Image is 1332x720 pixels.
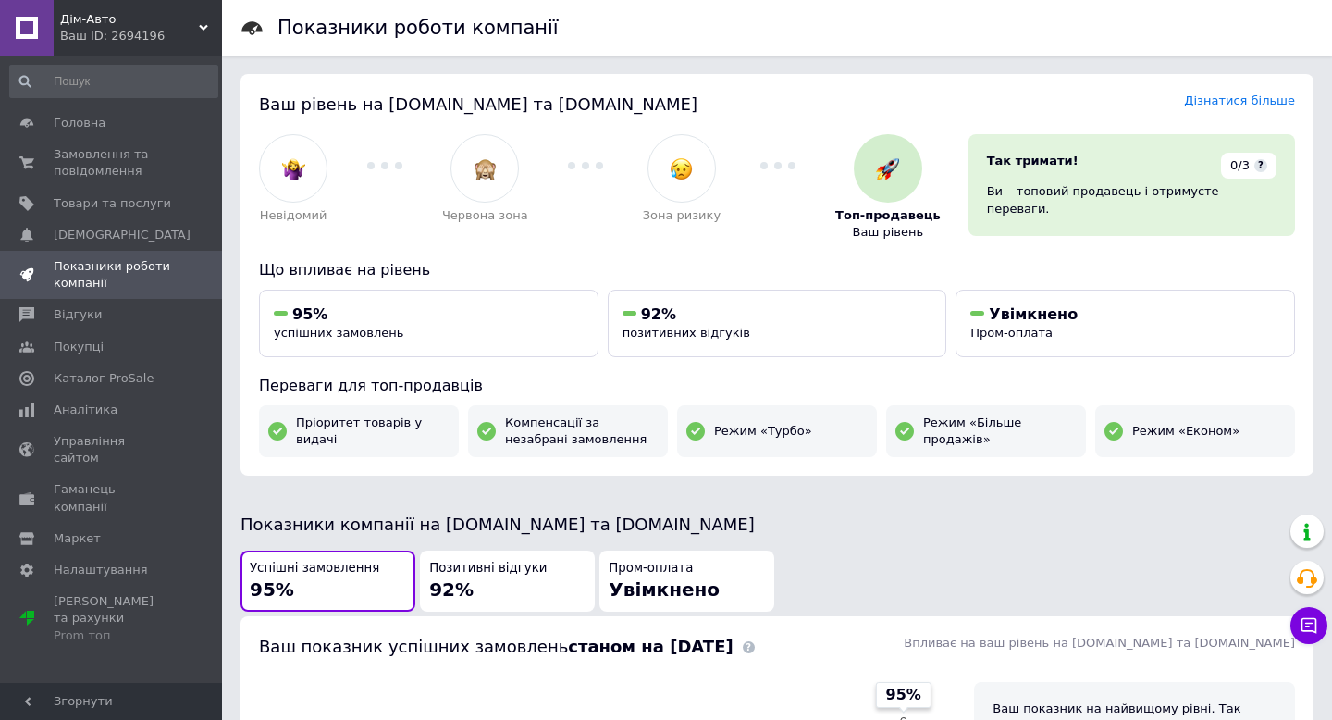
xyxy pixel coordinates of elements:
[568,637,733,656] b: станом на [DATE]
[60,11,199,28] span: Дім-Авто
[292,305,327,323] span: 95%
[54,227,191,243] span: [DEMOGRAPHIC_DATA]
[1290,607,1327,644] button: Чат з покупцем
[54,593,171,644] span: [PERSON_NAME] та рахунки
[643,207,721,224] span: Зона ризику
[970,326,1053,340] span: Пром-оплата
[923,415,1077,448] span: Режим «Більше продажів»
[608,290,947,357] button: 92%позитивних відгуків
[670,157,693,180] img: :disappointed_relieved:
[54,402,117,418] span: Аналітика
[60,28,222,44] div: Ваш ID: 2694196
[442,207,528,224] span: Червона зона
[296,415,450,448] span: Пріоритет товарів у видачі
[54,195,171,212] span: Товари та послуги
[987,183,1276,217] div: Ви – топовий продавець і отримуєте переваги.
[623,326,750,340] span: позитивних відгуків
[853,224,924,241] span: Ваш рівень
[599,551,774,613] button: Пром-оплатаУвімкнено
[429,560,547,577] span: Позитивні відгуки
[54,306,102,323] span: Відгуки
[835,207,941,224] span: Топ-продавець
[240,551,415,613] button: Успішні замовлення95%
[429,578,474,601] span: 92%
[259,261,430,279] span: Що впливає на рівень
[54,433,171,466] span: Управління сайтом
[54,370,154,387] span: Каталог ProSale
[904,636,1295,650] span: Впливає на ваш рівень на [DOMAIN_NAME] та [DOMAIN_NAME]
[277,17,559,39] h1: Показники роботи компанії
[989,305,1078,323] span: Увімкнено
[609,578,720,601] span: Увімкнено
[54,627,171,644] div: Prom топ
[260,207,327,224] span: Невідомий
[714,423,812,440] span: Режим «Турбо»
[54,258,171,292] span: Показники роботи компанії
[474,157,497,180] img: :see_no_evil:
[641,305,676,323] span: 92%
[1132,423,1239,440] span: Режим «Економ»
[54,481,171,515] span: Гаманець компанії
[886,685,921,705] span: 95%
[54,115,105,131] span: Головна
[250,560,379,577] span: Успішні замовлення
[259,377,483,394] span: Переваги для топ-продавців
[1184,93,1295,107] a: Дізнатися більше
[956,290,1295,357] button: УвімкненоПром-оплата
[54,146,171,180] span: Замовлення та повідомлення
[274,326,403,340] span: успішних замовлень
[420,551,595,613] button: Позитивні відгуки92%
[505,415,659,448] span: Компенсації за незабрані замовлення
[259,94,697,114] span: Ваш рівень на [DOMAIN_NAME] та [DOMAIN_NAME]
[259,637,734,656] span: Ваш показник успішних замовлень
[1221,153,1276,179] div: 0/3
[250,578,294,601] span: 95%
[282,157,305,180] img: :woman-shrugging:
[54,530,101,547] span: Маркет
[876,157,899,180] img: :rocket:
[609,560,693,577] span: Пром-оплата
[259,290,598,357] button: 95%успішних замовлень
[54,339,104,355] span: Покупці
[9,65,218,98] input: Пошук
[987,154,1079,168] span: Так тримати!
[1254,159,1267,172] span: ?
[54,562,148,578] span: Налаштування
[240,515,755,534] span: Показники компанії на [DOMAIN_NAME] та [DOMAIN_NAME]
